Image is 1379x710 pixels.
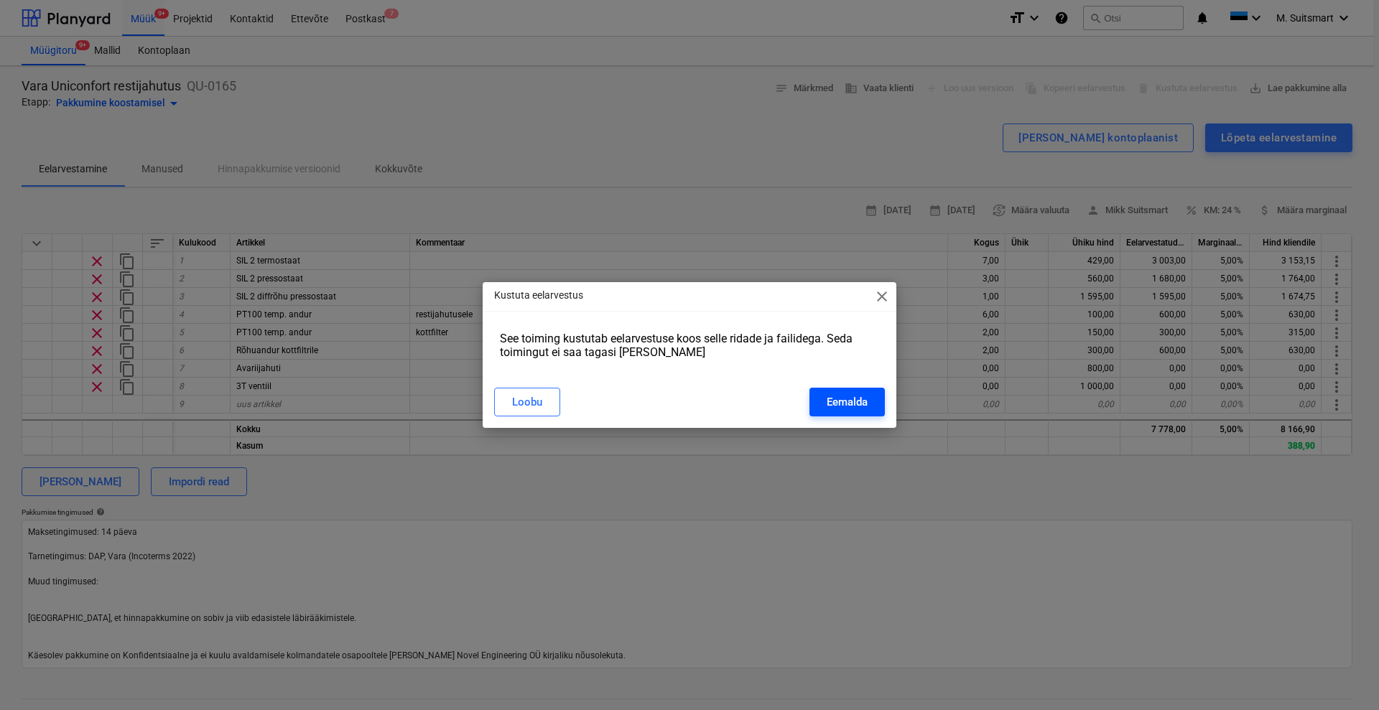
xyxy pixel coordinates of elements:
div: Loobu [512,393,542,411]
button: Loobu [494,388,560,416]
div: Eemalda [827,393,868,411]
p: Kustuta eelarvestus [494,288,583,303]
div: See toiming kustutab eelarvestuse koos selle ridade ja failidega. Seda toimingut ei saa tagasi [P... [494,326,885,365]
button: Eemalda [809,388,885,416]
span: close [873,288,891,305]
